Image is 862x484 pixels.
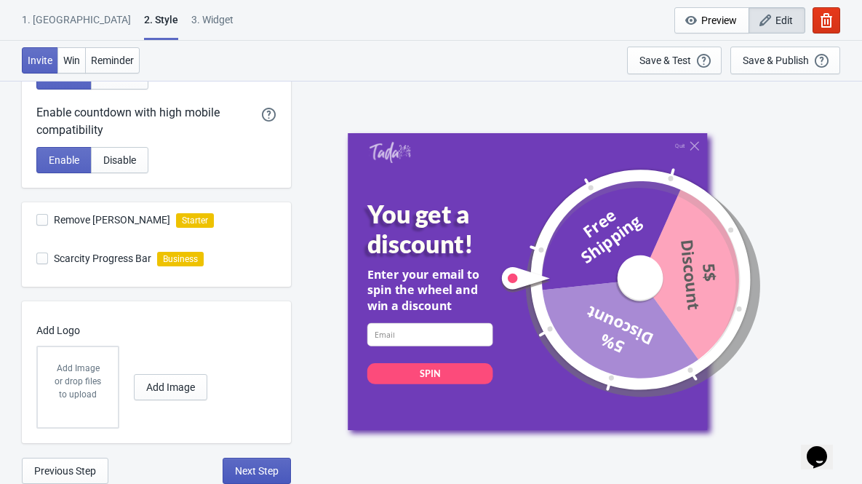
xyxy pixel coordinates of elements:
span: Next Step [235,465,279,477]
button: Edit [749,7,805,33]
span: Win [63,55,80,66]
div: Save & Publish [743,55,809,66]
span: Invite [28,55,52,66]
i: Starter [176,213,214,228]
span: Preview [701,15,737,26]
span: Scarcity Progress Bar [54,251,151,266]
span: Disable [103,154,136,166]
button: Add Image [134,374,207,400]
div: 3. Widget [191,12,234,38]
span: Add Image [146,381,195,393]
button: Previous Step [22,458,108,484]
div: or drop files to upload [52,375,103,401]
span: Edit [775,15,793,26]
span: Enable [49,154,79,166]
div: You get a discount! [367,199,517,259]
div: SPIN [419,367,440,380]
div: Save & Test [639,55,691,66]
button: Save & Test [627,47,722,74]
button: Enable [36,147,92,173]
input: Email [367,323,492,346]
span: Reminder [91,55,134,66]
div: Enter your email to spin the wheel and win a discount [367,266,492,314]
span: Remove [PERSON_NAME] [54,213,170,227]
div: 2 . Style [144,12,178,40]
button: Disable [91,147,148,173]
p: Add Logo [36,323,269,338]
img: Tada Shopify App - Exit Intent, Spin to Win Popups, Newsletter Discount Gift Game [369,141,410,163]
i: Business [157,252,204,266]
iframe: chat widget [801,426,847,469]
button: Win [57,47,86,74]
div: Enable countdown with high mobile compatibility [36,104,262,139]
span: Previous Step [34,465,96,477]
p: Add Image [52,362,103,375]
div: Quit [675,143,685,149]
div: 1. [GEOGRAPHIC_DATA] [22,12,131,38]
button: Preview [674,7,749,33]
button: Next Step [223,458,291,484]
a: Tada Shopify App - Exit Intent, Spin to Win Popups, Newsletter Discount Gift Game [369,141,410,164]
button: Reminder [85,47,140,74]
button: Save & Publish [730,47,840,74]
button: Invite [22,47,58,74]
